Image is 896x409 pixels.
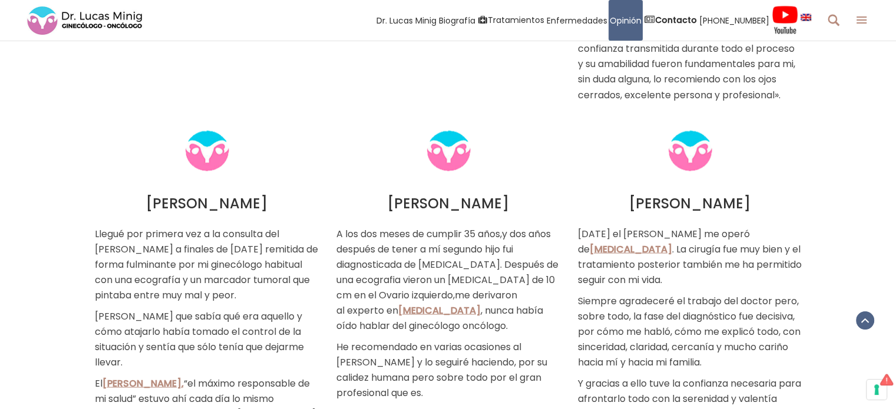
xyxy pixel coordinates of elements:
span: [PHONE_NUMBER] [699,14,769,27]
img: language english [801,14,811,21]
img: Videos Youtube Ginecología [772,5,798,35]
img: Dr Lucas Minig [177,121,236,180]
h3: [PERSON_NAME] [336,192,560,214]
a: [MEDICAL_DATA] [590,242,672,255]
p: [PERSON_NAME] que sabía qué era aquello y cómo atajarlo había tomado el control de la situación y... [95,308,319,370]
img: Dr Lucas Minig [660,121,719,180]
img: Dr Lucas Minig [419,121,478,180]
span: Opinión [610,14,642,27]
span: Dr. Lucas Minig [376,14,437,27]
p: A los dos meses de cumplir 35 años,y dos años después de tener a mí segundo hijo fui diagnosticad... [336,226,560,333]
p: Siempre agradeceré el trabajo del doctor pero, sobre todo, la fase del diagnóstico fue decisiva, ... [578,293,802,370]
h3: [PERSON_NAME] [578,192,802,214]
h3: [PERSON_NAME] [95,192,319,214]
p: [DATE] el [PERSON_NAME] me operó de . La cirugía fue muy bien y el tratamiento posterior también ... [578,226,802,287]
a: [PERSON_NAME], [103,376,184,390]
a: [MEDICAL_DATA] [398,303,481,317]
span: Enfermedades [547,14,607,27]
span: Biografía [439,14,475,27]
strong: Contacto [655,14,697,26]
p: He recomendado en varias ocasiones al [PERSON_NAME] y lo seguiré haciendo, por su calidez humana ... [336,339,560,400]
p: Llegué por primera vez a la consulta del [PERSON_NAME] a finales de [DATE] remitida de forma fulm... [95,226,319,302]
span: Tratamientos [488,14,544,27]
